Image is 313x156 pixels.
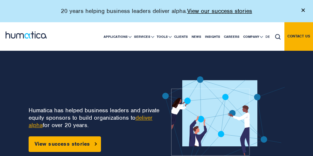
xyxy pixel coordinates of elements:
img: logo [6,31,47,39]
a: View our success stories [187,7,252,15]
a: Tools [155,23,172,51]
a: Insights [203,23,222,51]
span: DE [265,34,270,39]
a: Applications [102,23,132,51]
a: Company [241,23,264,51]
a: Services [132,23,155,51]
a: Clients [172,23,190,51]
a: Careers [222,23,241,51]
a: DE [264,23,271,51]
img: arrowicon [95,142,97,146]
img: search_icon [275,34,281,40]
a: Contact us [284,22,313,51]
a: View success stories [29,136,101,152]
p: Humatica has helped business leaders and private equity sponsors to build organizations to for ov... [29,107,162,129]
a: News [190,23,203,51]
a: deliver alpha [29,114,153,129]
p: 20 years helping business leaders deliver alpha. [61,7,252,15]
